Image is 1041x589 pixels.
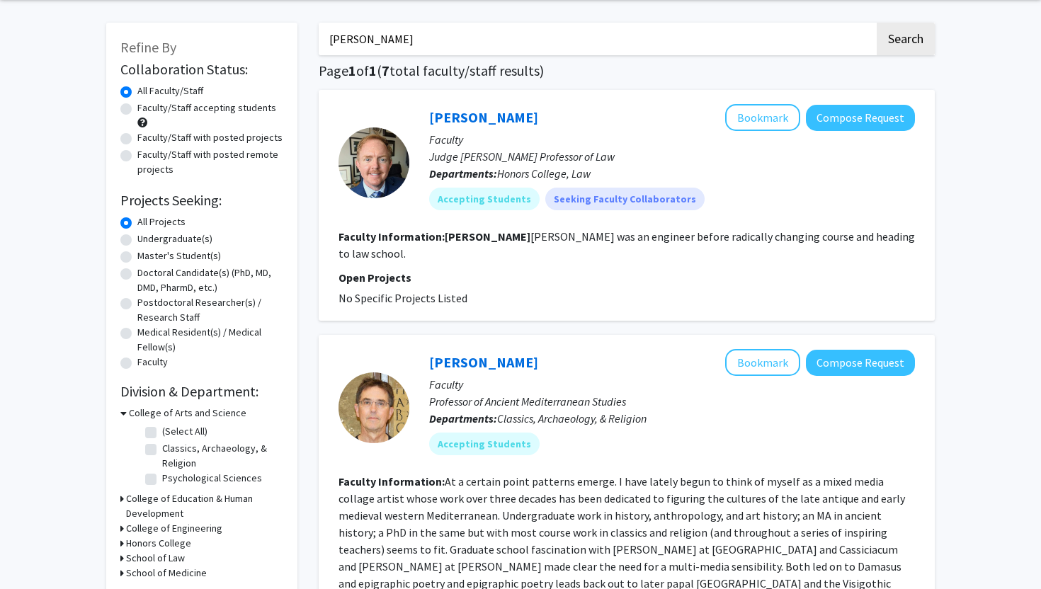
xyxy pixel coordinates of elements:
h3: School of Law [126,551,185,566]
label: Classics, Archaeology, & Religion [162,441,280,471]
button: Add Dennis Trout to Bookmarks [725,349,800,376]
span: No Specific Projects Listed [339,291,467,305]
label: Postdoctoral Researcher(s) / Research Staff [137,295,283,325]
label: Undergraduate(s) [137,231,212,246]
span: 1 [369,62,377,79]
label: Faculty/Staff with posted projects [137,130,283,145]
p: Faculty [429,376,915,393]
h2: Collaboration Status: [120,61,283,78]
button: Search [877,23,935,55]
p: Judge [PERSON_NAME] Professor of Law [429,148,915,165]
h2: Division & Department: [120,383,283,400]
h3: College of Arts and Science [129,406,246,421]
a: [PERSON_NAME] [429,353,538,371]
label: Faculty/Staff accepting students [137,101,276,115]
a: [PERSON_NAME] [429,108,538,126]
mat-chip: Seeking Faculty Collaborators [545,188,705,210]
p: Faculty [429,131,915,148]
span: Honors College, Law [497,166,591,181]
label: Faculty [137,355,168,370]
mat-chip: Accepting Students [429,188,540,210]
button: Compose Request to Dennis Trout [806,350,915,376]
label: Psychological Sciences [162,471,262,486]
button: Add Dennis Crouch to Bookmarks [725,104,800,131]
fg-read-more: [PERSON_NAME] was an engineer before radically changing course and heading to law school. [339,229,915,261]
h1: Page of ( total faculty/staff results) [319,62,935,79]
input: Search Keywords [319,23,875,55]
span: Classics, Archaeology, & Religion [497,411,647,425]
label: All Projects [137,215,186,229]
h2: Projects Seeking: [120,192,283,209]
b: [PERSON_NAME] [445,229,530,244]
h3: College of Engineering [126,521,222,536]
span: Refine By [120,38,176,56]
b: Faculty Information: [339,474,445,488]
b: Departments: [429,166,497,181]
label: All Faculty/Staff [137,84,203,98]
p: Professor of Ancient Mediterranean Studies [429,393,915,410]
mat-chip: Accepting Students [429,433,540,455]
h3: School of Medicine [126,566,207,581]
b: Departments: [429,411,497,425]
label: Faculty/Staff with posted remote projects [137,147,283,177]
label: Master's Student(s) [137,248,221,263]
b: Faculty Information: [339,229,445,244]
span: 7 [382,62,389,79]
label: Medical Resident(s) / Medical Fellow(s) [137,325,283,355]
label: Doctoral Candidate(s) (PhD, MD, DMD, PharmD, etc.) [137,265,283,295]
label: (Select All) [162,424,207,439]
h3: Honors College [126,536,191,551]
p: Open Projects [339,269,915,286]
iframe: Chat [11,525,60,578]
span: 1 [348,62,356,79]
h3: College of Education & Human Development [126,491,283,521]
button: Compose Request to Dennis Crouch [806,105,915,131]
